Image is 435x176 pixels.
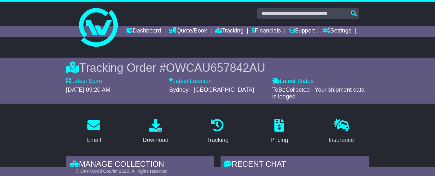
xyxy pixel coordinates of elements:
a: Financials [252,26,281,37]
span: OWCAU657842AU [166,61,265,74]
a: Dashboard [126,26,161,37]
span: © One World Courier 2025. All rights reserved. [76,169,169,174]
span: Sydney - [GEOGRAPHIC_DATA] [169,87,254,93]
div: Tracking Order # [66,61,369,75]
div: Download [143,136,169,144]
div: RECENT CHAT [221,156,369,174]
a: Support [289,26,315,37]
span: ToBeCollected - Your shipment data is lodged [272,87,364,100]
a: Download [139,116,173,147]
span: [DATE] 09:20 AM [66,87,111,93]
label: Latest Status [272,78,313,85]
div: Email [86,136,101,144]
a: Insurance [324,116,358,147]
label: Latest Scan [66,78,102,85]
a: Tracking [202,116,232,147]
div: Tracking [206,136,228,144]
div: Manage collection [66,156,214,174]
div: Pricing [271,136,288,144]
a: Settings [323,26,351,37]
label: Latest Location [169,78,212,85]
a: Quote/Book [169,26,207,37]
a: Tracking [215,26,243,37]
a: Email [82,116,105,147]
div: Insurance [329,136,354,144]
a: Pricing [266,116,292,147]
